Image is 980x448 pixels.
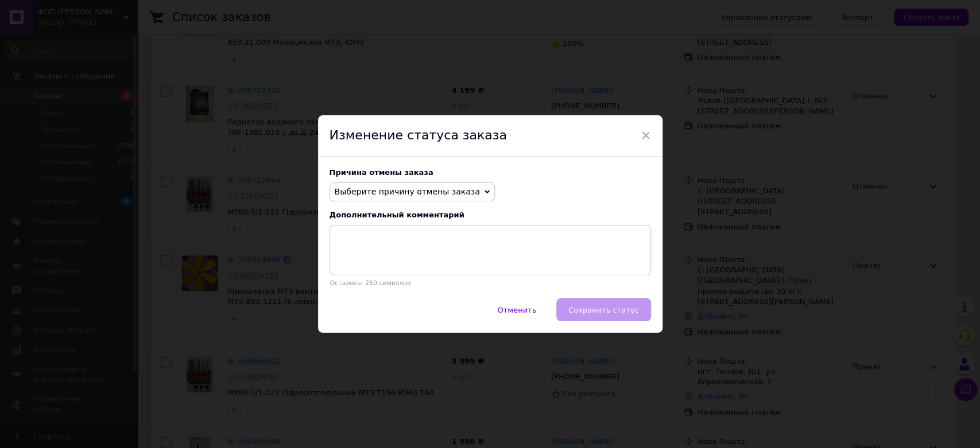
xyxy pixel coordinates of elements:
[330,211,651,219] div: Дополнительный комментарий
[497,306,536,314] span: Отменить
[330,279,651,287] p: Осталось: 250 символов
[318,115,663,157] div: Изменение статуса заказа
[335,187,480,196] span: Выберите причину отмены заказа
[641,126,651,145] span: ×
[330,168,651,177] div: Причина отмены заказа
[485,298,548,321] button: Отменить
